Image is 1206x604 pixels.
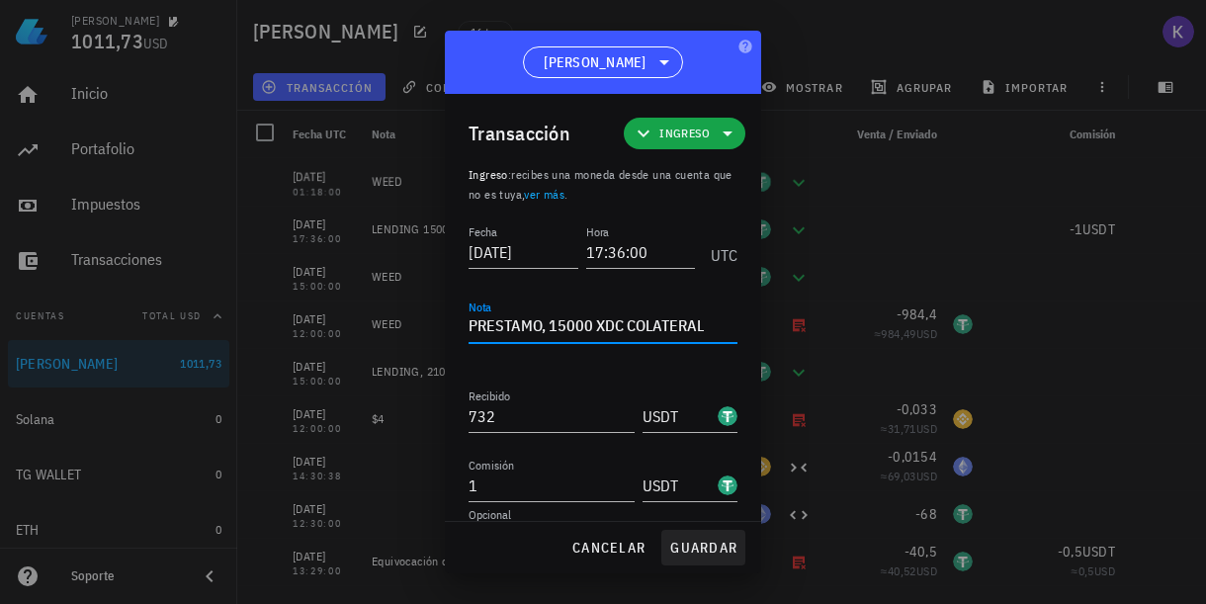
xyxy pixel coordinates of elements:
[469,167,732,202] span: recibes una moneda desde una cuenta que no es tuya, .
[703,224,737,274] div: UTC
[586,224,609,239] label: Hora
[669,539,737,557] span: guardar
[643,470,714,501] input: Moneda
[659,124,710,143] span: Ingreso
[718,406,737,426] div: USDT-icon
[469,167,508,182] span: Ingreso
[571,539,646,557] span: cancelar
[643,400,714,432] input: Moneda
[524,187,564,202] a: ver más
[718,475,737,495] div: USDT-icon
[469,388,510,403] label: Recibido
[563,530,653,565] button: cancelar
[469,224,497,239] label: Fecha
[469,458,514,473] label: Comisión
[469,118,570,149] div: Transacción
[661,530,745,565] button: guardar
[469,165,737,205] p: :
[544,52,646,72] span: [PERSON_NAME]
[469,509,737,521] div: Opcional
[469,300,491,314] label: Nota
